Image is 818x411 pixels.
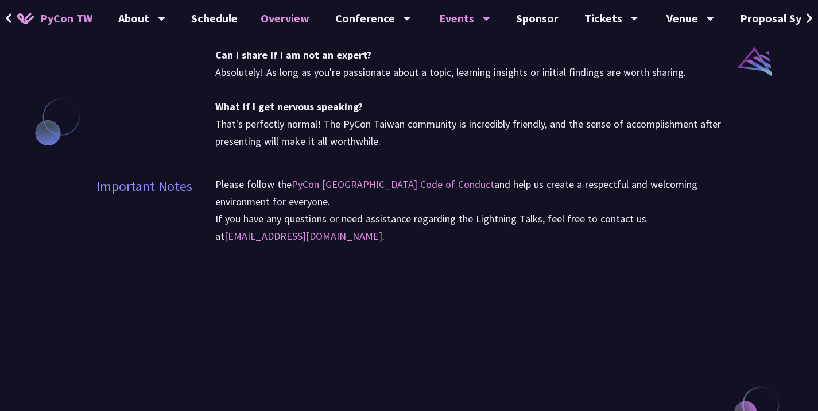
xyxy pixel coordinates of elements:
[292,178,494,191] a: PyCon [GEOGRAPHIC_DATA] Code of Conduct
[17,13,34,24] img: Home icon of PyCon TW 2025
[96,176,192,197] p: Important Notes
[40,10,92,27] span: PyCon TW
[215,100,363,113] strong: What if I get nervous speaking?
[215,176,722,245] p: Please follow the and help us create a respectful and welcoming environment for everyone. If you ...
[6,4,104,33] a: PyCon TW
[215,48,371,62] strong: Can I share if I am not an expert?
[224,229,382,243] a: [EMAIL_ADDRESS][DOMAIN_NAME]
